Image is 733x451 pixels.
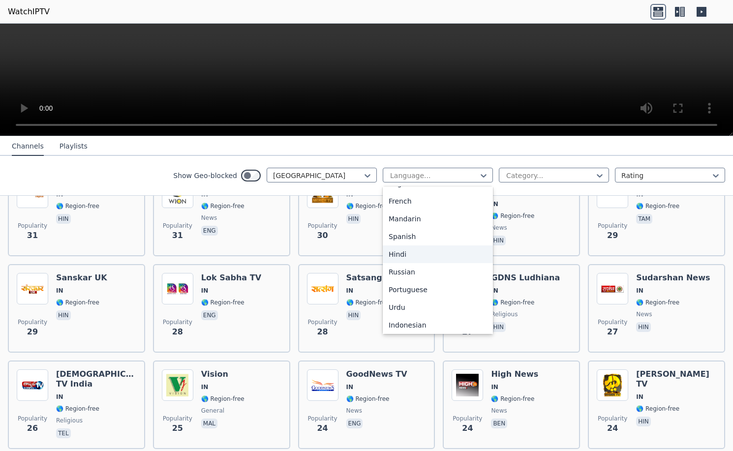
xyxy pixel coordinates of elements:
[383,210,493,228] div: Mandarin
[346,299,390,306] span: 🌎 Region-free
[201,214,217,222] span: news
[17,369,48,401] img: Gospel TV India
[201,419,217,428] p: mal
[201,287,209,295] span: IN
[383,245,493,263] div: Hindi
[383,316,493,334] div: Indonesian
[607,230,618,241] span: 29
[317,326,328,338] span: 28
[491,287,498,295] span: IN
[346,369,407,379] h6: GoodNews TV
[636,322,651,332] p: hin
[462,422,473,434] span: 24
[607,422,618,434] span: 24
[491,299,534,306] span: 🌎 Region-free
[383,263,493,281] div: Russian
[163,222,192,230] span: Popularity
[17,273,48,304] img: Sanskar UK
[18,318,47,326] span: Popularity
[172,230,183,241] span: 31
[598,415,627,422] span: Popularity
[491,200,498,208] span: IN
[636,369,716,389] h6: [PERSON_NAME] TV
[56,299,99,306] span: 🌎 Region-free
[636,417,651,426] p: hin
[346,287,354,295] span: IN
[201,202,244,210] span: 🌎 Region-free
[636,310,652,318] span: news
[491,322,506,332] p: hin
[27,230,38,241] span: 31
[636,214,652,224] p: tam
[346,407,362,415] span: news
[56,417,83,424] span: religious
[18,222,47,230] span: Popularity
[346,310,361,320] p: hin
[56,273,107,283] h6: Sanskar UK
[56,202,99,210] span: 🌎 Region-free
[636,202,679,210] span: 🌎 Region-free
[383,192,493,210] div: French
[383,299,493,316] div: Urdu
[60,137,88,156] button: Playlists
[12,137,44,156] button: Channels
[491,224,507,232] span: news
[317,422,328,434] span: 24
[308,222,337,230] span: Popularity
[172,326,183,338] span: 28
[308,415,337,422] span: Popularity
[452,369,483,401] img: High News
[491,273,560,283] h6: GDNS Ludhiana
[163,415,192,422] span: Popularity
[56,310,71,320] p: hin
[201,369,244,379] h6: Vision
[173,171,237,180] label: Show Geo-blocked
[491,236,506,245] p: hin
[8,6,50,18] a: WatchIPTV
[491,383,498,391] span: IN
[346,419,363,428] p: eng
[346,395,390,403] span: 🌎 Region-free
[597,369,628,401] img: Hyder TV
[346,383,354,391] span: IN
[201,299,244,306] span: 🌎 Region-free
[307,369,338,401] img: GoodNews TV
[491,310,518,318] span: religious
[317,230,328,241] span: 30
[201,395,244,403] span: 🌎 Region-free
[201,383,209,391] span: IN
[491,407,507,415] span: news
[27,422,38,434] span: 26
[491,212,534,220] span: 🌎 Region-free
[201,407,224,415] span: general
[598,318,627,326] span: Popularity
[201,273,261,283] h6: Lok Sabha TV
[383,281,493,299] div: Portuguese
[18,415,47,422] span: Popularity
[162,369,193,401] img: Vision
[56,405,99,413] span: 🌎 Region-free
[201,226,218,236] p: eng
[346,214,361,224] p: hin
[491,369,538,379] h6: High News
[636,393,643,401] span: IN
[307,273,338,304] img: Satsang TV
[598,222,627,230] span: Popularity
[56,214,71,224] p: hin
[491,395,534,403] span: 🌎 Region-free
[636,405,679,413] span: 🌎 Region-free
[56,287,63,295] span: IN
[346,202,390,210] span: 🌎 Region-free
[172,422,183,434] span: 25
[636,273,710,283] h6: Sudarshan News
[56,369,136,389] h6: [DEMOGRAPHIC_DATA] TV India
[56,428,71,438] p: tel
[597,273,628,304] img: Sudarshan News
[636,299,679,306] span: 🌎 Region-free
[346,273,397,283] h6: Satsang TV
[607,326,618,338] span: 27
[201,310,218,320] p: eng
[308,318,337,326] span: Popularity
[27,326,38,338] span: 29
[491,419,507,428] p: ben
